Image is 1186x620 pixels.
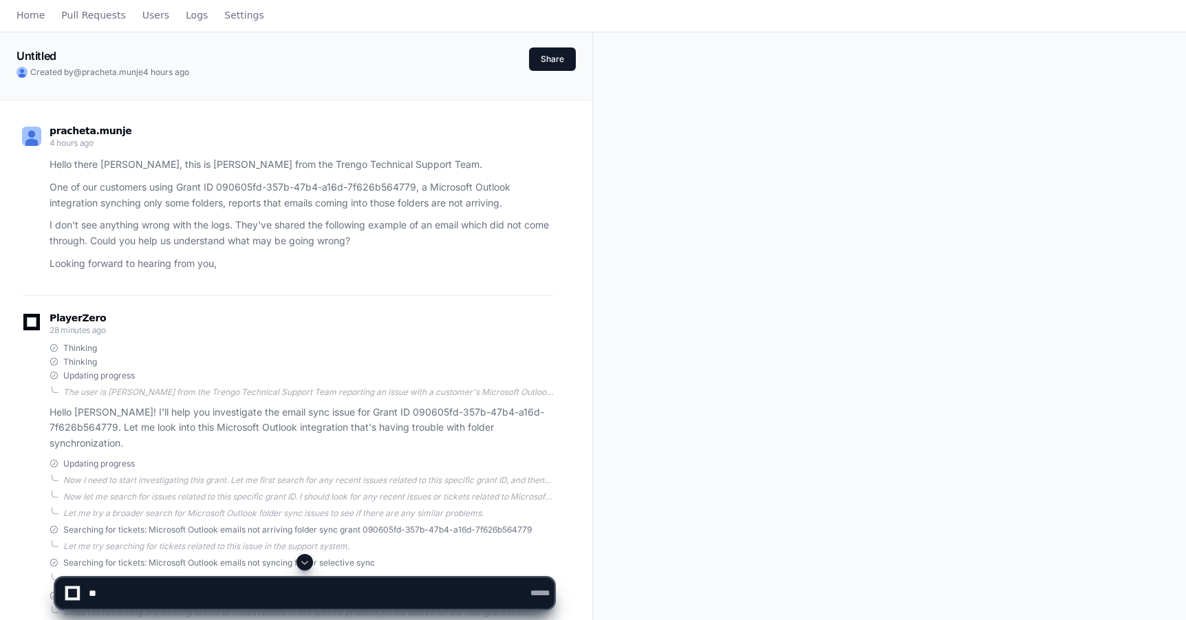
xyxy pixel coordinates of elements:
div: Let me try searching for tickets related to this issue in the support system. [63,541,554,552]
span: Users [142,11,169,19]
span: Searching for tickets: Microsoft Outlook emails not arriving folder sync grant 090605fd-357b-47b4... [63,524,532,535]
span: Updating progress [63,370,135,381]
span: Logs [186,11,208,19]
span: Settings [224,11,263,19]
span: Home [17,11,45,19]
span: 28 minutes ago [50,325,106,335]
p: One of our customers using Grant ID 090605fd-357b-47b4-a16d-7f626b564779, a Microsoft Outlook int... [50,180,554,211]
img: ALV-UjU-Uivu_cc8zlDcn2c9MNEgVYayUocKx0gHV_Yy_SMunaAAd7JZxK5fgww1Mi-cdUJK5q-hvUHnPErhbMG5W0ta4bF9-... [22,127,41,146]
span: PlayerZero [50,314,106,322]
div: Now let me search for issues related to this specific grant ID. I should look for any recent issu... [63,491,554,502]
span: 4 hours ago [143,67,189,77]
p: I don't see anything wrong with the logs. They've shared the following example of an email which ... [50,217,554,249]
span: Updating progress [63,458,135,469]
span: Thinking [63,343,97,354]
span: Pull Requests [61,11,125,19]
span: pracheta.munje [50,125,132,136]
span: @ [74,67,82,77]
div: Let me try a broader search for Microsoft Outlook folder sync issues to see if there are any simi... [63,508,554,519]
span: pracheta.munje [82,67,143,77]
p: Hello [PERSON_NAME]! I'll help you investigate the email sync issue for Grant ID 090605fd-357b-47... [50,405,554,451]
div: The user is [PERSON_NAME] from the Trengo Technical Support Team reporting an issue with a custom... [63,387,554,398]
span: Created by [30,67,189,78]
h1: Untitled [17,47,56,64]
img: ALV-UjU-Uivu_cc8zlDcn2c9MNEgVYayUocKx0gHV_Yy_SMunaAAd7JZxK5fgww1Mi-cdUJK5q-hvUHnPErhbMG5W0ta4bF9-... [17,67,28,78]
button: Share [529,47,576,71]
div: Now I need to start investigating this grant. Let me first search for any recent issues related t... [63,475,554,486]
p: Hello there [PERSON_NAME], this is [PERSON_NAME] from the Trengo Technical Support Team. [50,157,554,173]
span: Thinking [63,356,97,367]
span: 4 hours ago [50,138,94,148]
p: Looking forward to hearing from you, [50,256,554,272]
